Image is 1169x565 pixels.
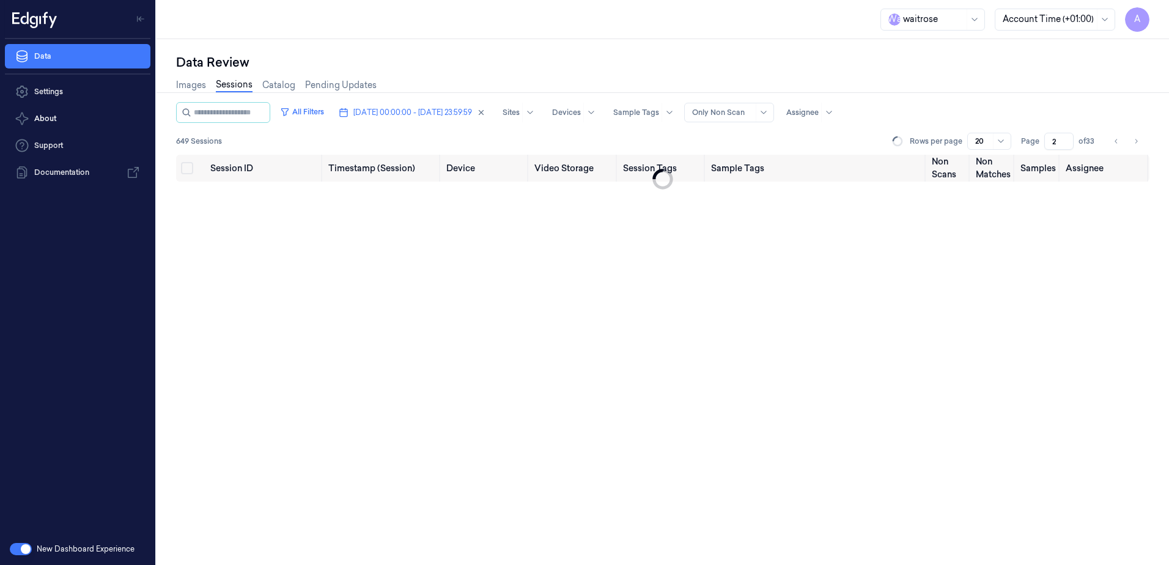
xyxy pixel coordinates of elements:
[1108,133,1125,150] button: Go to previous page
[1079,136,1098,147] span: of 33
[5,106,150,131] button: About
[888,13,901,26] span: W a
[181,162,193,174] button: Select all
[706,155,927,182] th: Sample Tags
[1125,7,1149,32] button: A
[927,155,971,182] th: Non Scans
[529,155,618,182] th: Video Storage
[1127,133,1145,150] button: Go to next page
[176,136,222,147] span: 649 Sessions
[5,160,150,185] a: Documentation
[176,54,1149,71] div: Data Review
[262,79,295,92] a: Catalog
[1016,155,1061,182] th: Samples
[1021,136,1039,147] span: Page
[971,155,1016,182] th: Non Matches
[334,103,490,122] button: [DATE] 00:00:00 - [DATE] 23:59:59
[275,102,329,122] button: All Filters
[5,79,150,104] a: Settings
[5,44,150,68] a: Data
[1061,155,1149,182] th: Assignee
[1108,133,1145,150] nav: pagination
[205,155,323,182] th: Session ID
[305,79,377,92] a: Pending Updates
[131,9,150,29] button: Toggle Navigation
[5,133,150,158] a: Support
[216,78,253,92] a: Sessions
[618,155,707,182] th: Session Tags
[323,155,441,182] th: Timestamp (Session)
[910,136,962,147] p: Rows per page
[353,107,472,118] span: [DATE] 00:00:00 - [DATE] 23:59:59
[176,79,206,92] a: Images
[441,155,530,182] th: Device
